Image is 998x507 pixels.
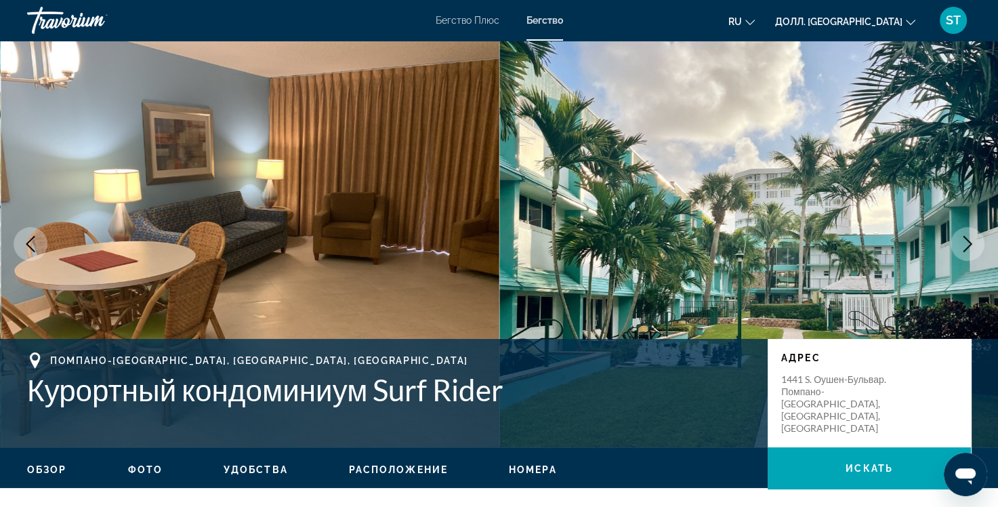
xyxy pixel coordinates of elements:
[728,16,742,27] span: RU
[27,464,67,475] span: Обзор
[27,3,163,38] a: Травориум
[951,227,984,261] button: Следующее изображение
[349,464,448,475] span: Расположение
[781,373,890,434] p: 1441 S. Оушен-бульвар. Помпано-[GEOGRAPHIC_DATA], [GEOGRAPHIC_DATA], [GEOGRAPHIC_DATA]
[27,372,754,407] h1: Курортный кондоминиум Surf Rider
[936,6,971,35] button: Пользовательское меню
[128,464,163,476] button: Фото
[128,464,163,475] span: Фото
[946,14,961,27] span: ST
[14,227,47,261] button: Предыдущее изображение
[781,352,957,363] p: Адрес
[768,447,971,489] button: искать
[436,15,499,26] a: Бегство Плюс
[224,464,288,475] span: Удобства
[526,15,563,26] a: Бегство
[775,16,902,27] span: Долл. [GEOGRAPHIC_DATA]
[349,464,448,476] button: Расположение
[509,464,557,475] span: Номера
[224,464,288,476] button: Удобства
[846,463,893,474] span: искать
[775,12,915,31] button: Изменить валюту
[509,464,557,476] button: Номера
[50,355,468,366] span: Помпано-[GEOGRAPHIC_DATA], [GEOGRAPHIC_DATA], [GEOGRAPHIC_DATA]
[944,453,987,496] iframe: Кнопка запуска окна обмена сообщениями
[27,464,67,476] button: Обзор
[728,12,755,31] button: Изменить язык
